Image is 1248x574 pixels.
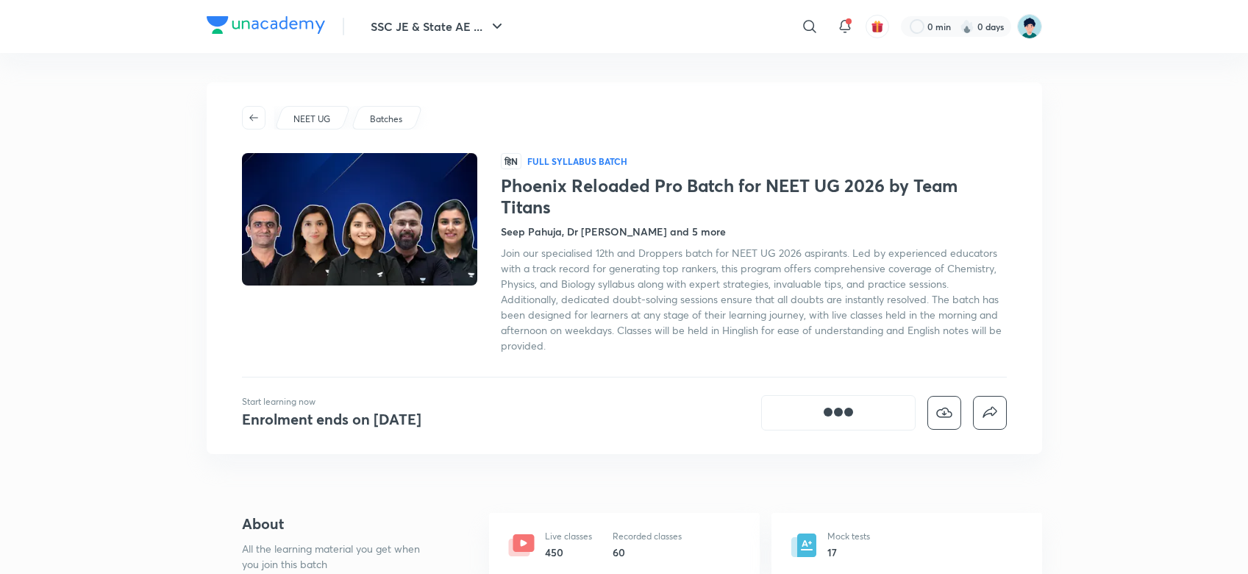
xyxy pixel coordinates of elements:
[207,16,325,38] a: Company Logo
[290,113,332,126] a: NEET UG
[827,530,870,543] p: Mock tests
[370,113,402,126] p: Batches
[761,395,916,431] button: [object Object]
[501,175,1007,218] h1: Phoenix Reloaded Pro Batch for NEET UG 2026 by Team Titans
[613,545,682,560] h6: 60
[501,224,726,239] h4: Seep Pahuja, Dr [PERSON_NAME] and 5 more
[362,12,515,41] button: SSC JE & State AE ...
[613,530,682,543] p: Recorded classes
[242,395,421,408] p: Start learning now
[293,113,330,126] p: NEET UG
[501,246,1002,352] span: Join our specialised 12th and Droppers batch for NEET UG 2026 aspirants. Led by experienced educa...
[242,409,421,429] h4: Enrolment ends on [DATE]
[1017,14,1042,39] img: Priyanka Ramchandani
[501,153,521,169] span: हिN
[866,15,889,38] button: avatar
[367,113,404,126] a: Batches
[960,19,974,34] img: streak
[207,16,325,34] img: Company Logo
[242,513,442,535] h4: About
[545,530,592,543] p: Live classes
[242,541,432,572] p: All the learning material you get when you join this batch
[527,155,627,167] p: Full Syllabus Batch
[545,545,592,560] h6: 450
[239,152,479,287] img: Thumbnail
[871,20,884,33] img: avatar
[827,545,870,560] h6: 17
